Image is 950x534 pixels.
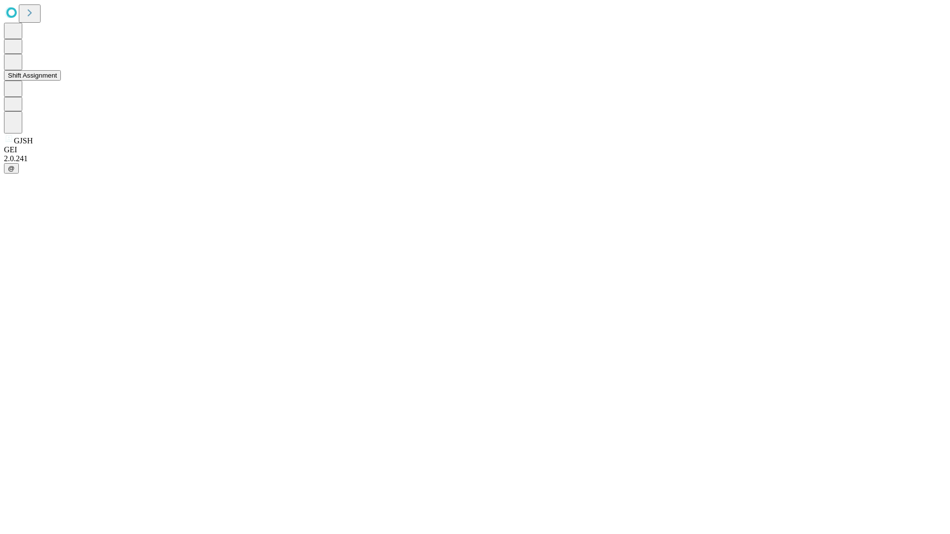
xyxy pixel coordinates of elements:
span: @ [8,165,15,172]
div: 2.0.241 [4,154,946,163]
button: @ [4,163,19,174]
button: Shift Assignment [4,70,61,81]
div: GEI [4,145,946,154]
span: GJSH [14,136,33,145]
